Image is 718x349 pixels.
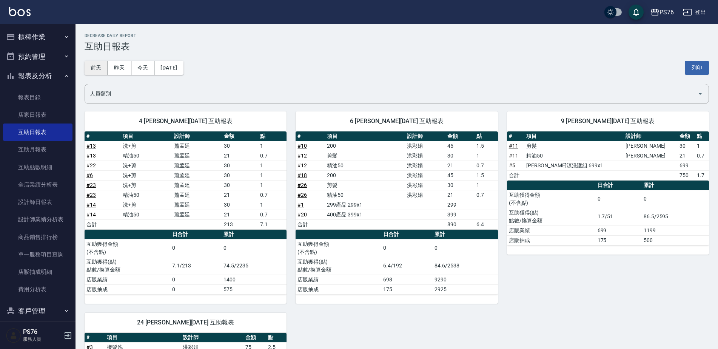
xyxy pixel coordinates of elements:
[222,131,258,141] th: 金額
[172,180,222,190] td: 蕭孟廷
[445,200,475,210] td: 299
[325,200,405,210] td: 299產品 299x1
[85,230,287,295] table: a dense table
[297,172,307,178] a: #18
[678,151,695,161] td: 21
[445,219,475,229] td: 890
[509,143,518,149] a: #11
[405,170,445,180] td: 洪彩娟
[695,151,709,161] td: 0.7
[121,141,172,151] td: 洗+剪
[524,141,624,151] td: 剪髮
[296,284,381,294] td: 店販抽成
[305,117,488,125] span: 6 [PERSON_NAME][DATE] 互助報表
[86,192,96,198] a: #23
[695,131,709,141] th: 點
[85,257,170,275] td: 互助獲得(點) 點數/換算金額
[445,180,475,190] td: 30
[297,153,307,159] a: #12
[222,190,258,200] td: 21
[85,333,105,343] th: #
[172,200,222,210] td: 蕭孟廷
[121,170,172,180] td: 洗+剪
[121,200,172,210] td: 洗+剪
[172,210,222,219] td: 蕭孟廷
[296,131,325,141] th: #
[121,180,172,190] td: 洗+剪
[516,117,700,125] span: 9 [PERSON_NAME][DATE] 互助報表
[85,275,170,284] td: 店販業績
[170,230,222,239] th: 日合計
[222,219,258,229] td: 213
[222,141,258,151] td: 30
[3,211,72,228] a: 設計師業績分析表
[325,190,405,200] td: 精油50
[694,88,706,100] button: Open
[297,143,307,149] a: #10
[86,162,96,168] a: #22
[642,225,709,235] td: 1199
[325,210,405,219] td: 400產品 399x1
[258,141,287,151] td: 1
[9,7,31,16] img: Logo
[86,212,96,218] a: #14
[695,141,709,151] td: 1
[170,275,222,284] td: 0
[680,5,709,19] button: 登出
[6,328,21,343] img: Person
[524,131,624,141] th: 項目
[3,281,72,298] a: 費用分析表
[433,257,498,275] td: 84.6/2538
[121,190,172,200] td: 精油50
[296,131,498,230] table: a dense table
[642,208,709,225] td: 86.5/2595
[85,131,121,141] th: #
[297,162,307,168] a: #12
[325,170,405,180] td: 200
[121,131,172,141] th: 項目
[678,131,695,141] th: 金額
[629,5,644,20] button: save
[86,143,96,149] a: #13
[624,151,678,161] td: [PERSON_NAME]
[509,162,515,168] a: #5
[507,181,709,246] table: a dense table
[445,141,475,151] td: 45
[86,172,93,178] a: #6
[258,151,287,161] td: 0.7
[105,333,181,343] th: 項目
[94,117,277,125] span: 4 [PERSON_NAME][DATE] 互助報表
[296,257,381,275] td: 互助獲得(點) 點數/換算金額
[695,170,709,180] td: 1.7
[131,61,155,75] button: 今天
[3,106,72,124] a: 店家日報表
[172,141,222,151] td: 蕭孟廷
[85,284,170,294] td: 店販抽成
[507,190,596,208] td: 互助獲得金額 (不含點)
[108,61,131,75] button: 昨天
[222,239,287,257] td: 0
[507,131,525,141] th: #
[685,61,709,75] button: 列印
[222,161,258,170] td: 30
[3,124,72,141] a: 互助日報表
[23,328,62,336] h5: PS76
[3,301,72,321] button: 客戶管理
[596,235,642,245] td: 175
[85,61,108,75] button: 前天
[222,180,258,190] td: 30
[3,141,72,158] a: 互助月報表
[88,87,694,100] input: 人員名稱
[433,284,498,294] td: 2925
[86,182,96,188] a: #23
[296,219,325,229] td: 合計
[85,219,121,229] td: 合計
[678,161,695,170] td: 699
[170,284,222,294] td: 0
[596,225,642,235] td: 699
[3,229,72,246] a: 商品銷售排行榜
[507,170,525,180] td: 合計
[258,219,287,229] td: 7.1
[258,131,287,141] th: 點
[433,230,498,239] th: 累計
